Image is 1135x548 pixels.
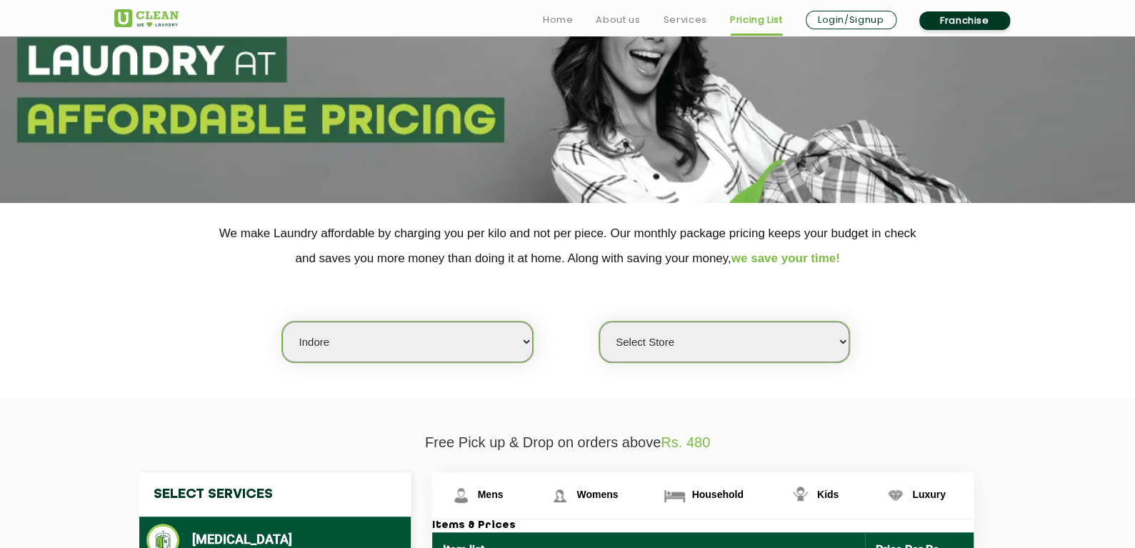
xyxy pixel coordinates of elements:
[663,11,706,29] a: Services
[806,11,896,29] a: Login/Signup
[432,519,974,532] h3: Items & Prices
[691,489,743,500] span: Household
[114,221,1021,271] p: We make Laundry affordable by charging you per kilo and not per piece. Our monthly package pricin...
[478,489,504,500] span: Mens
[661,434,710,450] span: Rs. 480
[883,483,908,508] img: Luxury
[543,11,574,29] a: Home
[576,489,618,500] span: Womens
[788,483,813,508] img: Kids
[547,483,572,508] img: Womens
[912,489,946,500] span: Luxury
[731,251,840,265] span: we save your time!
[114,9,179,27] img: UClean Laundry and Dry Cleaning
[817,489,839,500] span: Kids
[114,434,1021,451] p: Free Pick up & Drop on orders above
[449,483,474,508] img: Mens
[662,483,687,508] img: Household
[139,472,411,517] h4: Select Services
[730,11,783,29] a: Pricing List
[596,11,640,29] a: About us
[919,11,1010,30] a: Franchise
